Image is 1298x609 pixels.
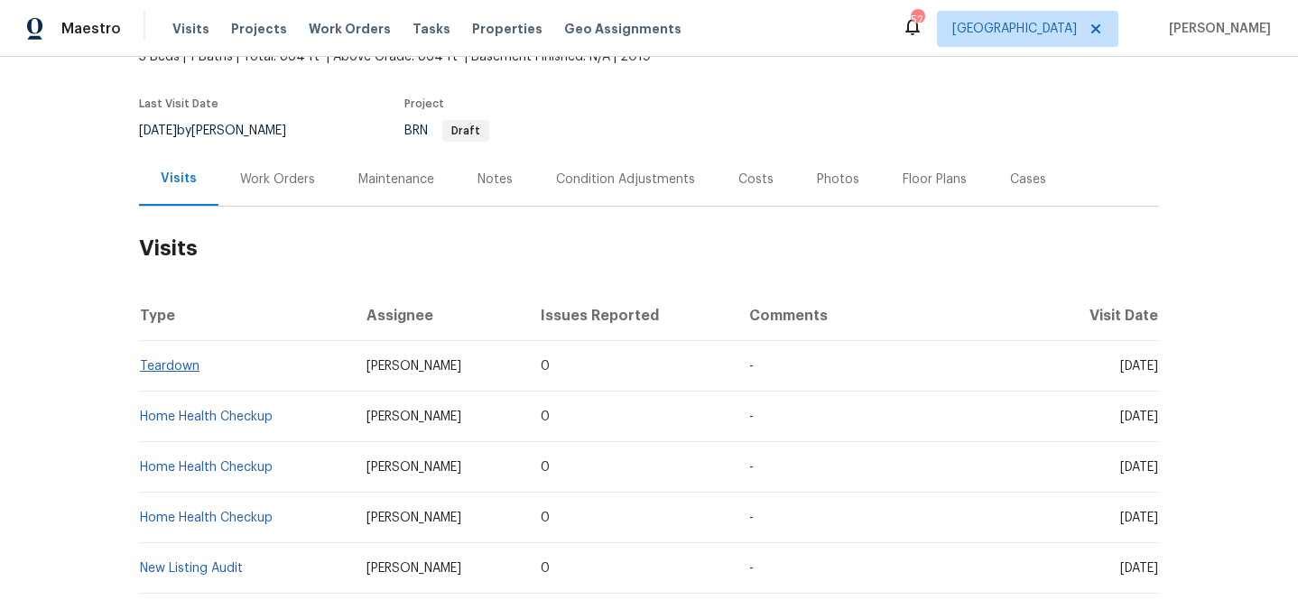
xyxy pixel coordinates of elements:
span: Tasks [413,23,450,35]
span: 0 [541,461,550,474]
span: - [749,512,754,524]
span: [PERSON_NAME] [366,411,461,423]
div: by [PERSON_NAME] [139,120,308,142]
a: Teardown [140,360,199,373]
div: 52 [911,11,923,29]
span: [DATE] [1120,512,1158,524]
a: Home Health Checkup [140,461,273,474]
span: [DATE] [1120,360,1158,373]
span: [DATE] [139,125,177,137]
div: Photos [817,171,859,189]
th: Issues Reported [526,291,734,341]
span: 0 [541,411,550,423]
div: Costs [738,171,774,189]
span: Draft [444,125,487,136]
span: [PERSON_NAME] [366,461,461,474]
span: - [749,411,754,423]
span: [DATE] [1120,461,1158,474]
span: [PERSON_NAME] [366,512,461,524]
span: 3 Beds | 1 Baths | Total: 864 ft² | Above Grade: 864 ft² | Basement Finished: N/A | 2019 [139,48,793,66]
span: Visits [172,20,209,38]
th: Type [139,291,352,341]
div: Maintenance [358,171,434,189]
div: Work Orders [240,171,315,189]
span: Project [404,98,444,109]
div: Condition Adjustments [556,171,695,189]
span: [PERSON_NAME] [1162,20,1271,38]
span: - [749,360,754,373]
span: 0 [541,512,550,524]
span: [DATE] [1120,562,1158,575]
th: Visit Date [1041,291,1159,341]
th: Comments [735,291,1041,341]
div: Visits [161,170,197,188]
span: 0 [541,360,550,373]
a: Home Health Checkup [140,512,273,524]
h2: Visits [139,207,1159,291]
span: Last Visit Date [139,98,218,109]
span: Geo Assignments [564,20,681,38]
div: Notes [477,171,513,189]
span: BRN [404,125,489,137]
a: Home Health Checkup [140,411,273,423]
div: Cases [1010,171,1046,189]
span: Work Orders [309,20,391,38]
span: - [749,461,754,474]
span: Projects [231,20,287,38]
span: [GEOGRAPHIC_DATA] [952,20,1077,38]
a: New Listing Audit [140,562,243,575]
span: 0 [541,562,550,575]
span: Maestro [61,20,121,38]
span: [PERSON_NAME] [366,562,461,575]
th: Assignee [352,291,527,341]
span: [DATE] [1120,411,1158,423]
span: [PERSON_NAME] [366,360,461,373]
span: - [749,562,754,575]
div: Floor Plans [903,171,967,189]
span: Properties [472,20,542,38]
